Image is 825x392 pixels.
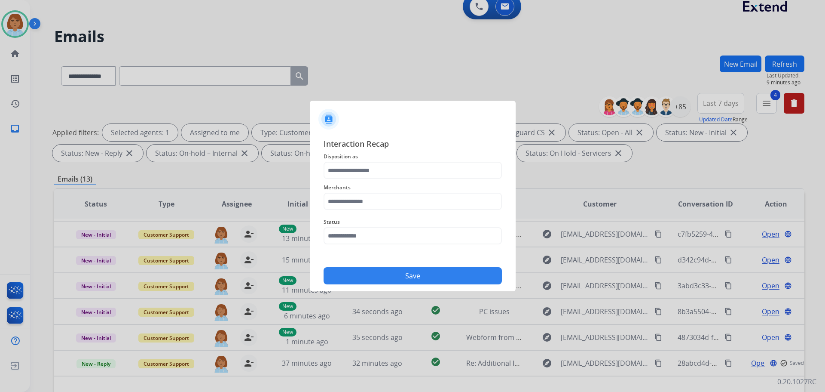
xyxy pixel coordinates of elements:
[318,109,339,130] img: contactIcon
[324,182,502,193] span: Merchants
[777,377,816,387] p: 0.20.1027RC
[324,267,502,284] button: Save
[324,217,502,227] span: Status
[324,151,502,162] span: Disposition as
[324,138,502,151] span: Interaction Recap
